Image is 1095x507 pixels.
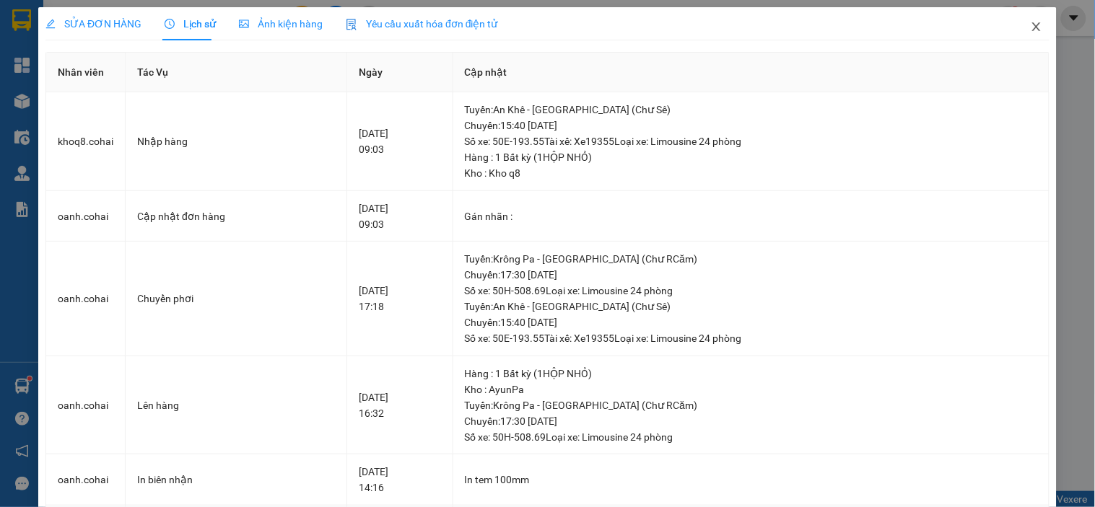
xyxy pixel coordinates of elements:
[137,472,335,488] div: In biên nhận
[465,397,1037,445] div: Tuyến : Krông Pa - [GEOGRAPHIC_DATA] (Chư RCăm) Chuyến: 17:30 [DATE] Số xe: 50H-508.69 Loại xe: L...
[346,18,498,30] span: Yêu cầu xuất hóa đơn điện tử
[126,53,347,92] th: Tác Vụ
[465,149,1037,165] div: Hàng : 1 Bất kỳ (1HỘP NHỎ)
[46,53,126,92] th: Nhân viên
[347,53,453,92] th: Ngày
[46,92,126,191] td: khoq8.cohai
[46,454,126,506] td: oanh.cohai
[46,242,126,356] td: oanh.cohai
[453,53,1050,92] th: Cập nhật
[465,165,1037,181] div: Kho : Kho q8
[359,389,441,421] div: [DATE] 16:32
[165,19,175,29] span: clock-circle
[465,366,1037,382] div: Hàng : 1 Bất kỳ (1HỘP NHỎ)
[465,382,1037,397] div: Kho : AyunPa
[137,291,335,307] div: Chuyển phơi
[45,18,141,30] span: SỬA ĐƠN HÀNG
[465,251,1037,299] div: Tuyến : Krông Pa - [GEOGRAPHIC_DATA] (Chư RCăm) Chuyến: 17:30 [DATE] Số xe: 50H-508.69 Loại xe: L...
[137,133,335,149] div: Nhập hàng
[137,208,335,224] div: Cập nhật đơn hàng
[359,283,441,314] div: [DATE] 17:18
[46,356,126,455] td: oanh.cohai
[465,299,1037,346] div: Tuyến : An Khê - [GEOGRAPHIC_DATA] (Chư Sê) Chuyến: 15:40 [DATE] Số xe: 50E-193.55 Tài xế: Xe1935...
[239,18,323,30] span: Ảnh kiện hàng
[46,191,126,242] td: oanh.cohai
[45,19,56,29] span: edit
[1016,7,1057,48] button: Close
[359,464,441,495] div: [DATE] 14:16
[165,18,216,30] span: Lịch sử
[465,208,1037,224] div: Gán nhãn :
[239,19,249,29] span: picture
[359,125,441,157] div: [DATE] 09:03
[359,200,441,232] div: [DATE] 09:03
[1031,21,1042,32] span: close
[465,472,1037,488] div: In tem 100mm
[137,397,335,413] div: Lên hàng
[346,19,357,30] img: icon
[465,102,1037,149] div: Tuyến : An Khê - [GEOGRAPHIC_DATA] (Chư Sê) Chuyến: 15:40 [DATE] Số xe: 50E-193.55 Tài xế: Xe1935...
